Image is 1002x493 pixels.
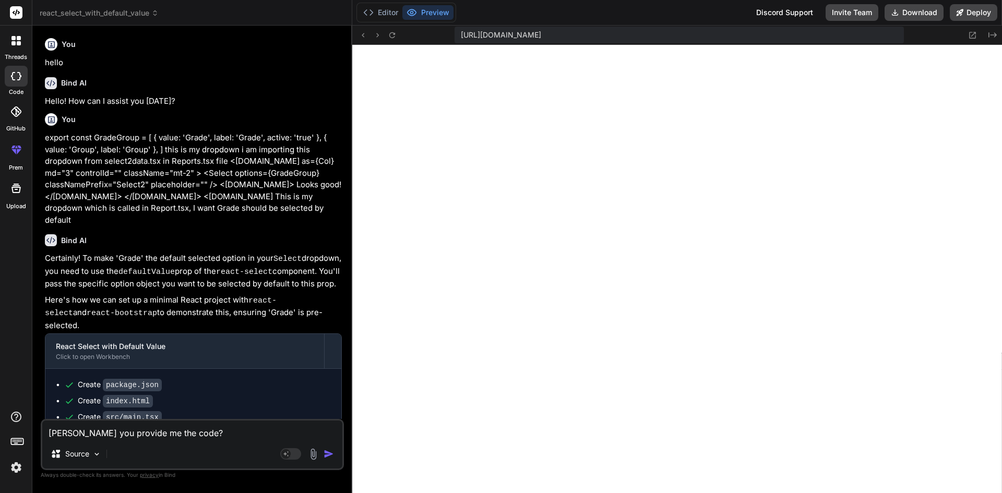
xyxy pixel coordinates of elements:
span: privacy [140,472,159,478]
button: Deploy [950,4,997,21]
button: Editor [359,5,402,20]
div: Create [78,395,153,406]
button: Invite Team [826,4,878,21]
label: GitHub [6,124,26,133]
h6: You [62,114,76,125]
div: Create [78,412,162,423]
label: Upload [6,202,26,211]
textarea: [PERSON_NAME] you provide me the code? [42,420,342,439]
img: icon [324,449,334,459]
p: Source [65,449,89,459]
code: defaultValue [118,268,175,276]
code: react-select [216,268,272,276]
span: [URL][DOMAIN_NAME] [461,30,541,40]
div: Click to open Workbench [56,353,314,361]
code: Select [273,255,302,263]
p: Certainly! To make 'Grade' the default selected option in your dropdown, you need to use the prop... [45,252,342,290]
code: package.json [103,379,162,391]
label: threads [5,53,27,62]
h6: Bind AI [61,235,87,246]
p: export const GradeGroup = [ { value: 'Grade', label: 'Grade', active: 'true' }, { value: 'Group',... [45,132,342,226]
div: React Select with Default Value [56,341,314,352]
code: index.html [103,395,153,407]
code: react-bootstrap [87,309,157,318]
label: code [9,88,23,97]
iframe: Preview [352,45,1002,493]
code: src/main.tsx [103,411,162,424]
p: hello [45,57,342,69]
img: Pick Models [92,450,101,459]
div: Discord Support [750,4,819,21]
p: Hello! How can I assist you [DATE]? [45,95,342,107]
img: attachment [307,448,319,460]
h6: You [62,39,76,50]
h6: Bind AI [61,78,87,88]
label: prem [9,163,23,172]
p: Always double-check its answers. Your in Bind [41,470,344,480]
div: Create [78,379,162,390]
p: Here's how we can set up a minimal React project with and to demonstrate this, ensuring 'Grade' i... [45,294,342,332]
button: React Select with Default ValueClick to open Workbench [45,334,324,368]
button: Preview [402,5,454,20]
span: react_select_with_default_value [40,8,159,18]
button: Download [885,4,944,21]
img: settings [7,459,25,476]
